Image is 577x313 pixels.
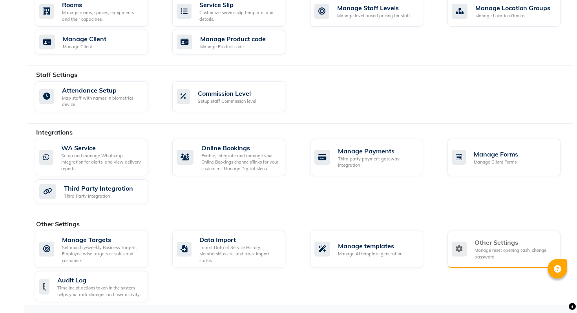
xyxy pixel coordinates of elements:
div: Setup and manage Whatsapp Integration for alerts, and view delivery reports. [61,153,142,172]
div: Manage Product code [200,44,266,50]
div: Third Party Integration [64,184,133,193]
a: Commission LevelSetup staff Commission level [172,81,298,112]
div: Manage AI template generation [338,251,402,257]
div: Other Settings [475,238,554,247]
div: Manage Location Groups [475,3,550,13]
div: Map staff with names in biometrics device [62,95,142,108]
a: Attendance SetupMap staff with names in biometrics device [35,81,161,112]
div: Set monthly/weekly Business Targets, Employee wise targets of sales and customers [62,244,142,264]
img: check-list.png [39,279,49,295]
div: Data Import [199,235,279,244]
a: Manage ClientManage Client [35,30,161,55]
a: Third Party IntegrationThird Party Integration [35,179,161,204]
a: WA ServiceSetup and manage Whatsapp Integration for alerts, and view delivery reports. [35,139,161,177]
div: Manage templates [338,241,402,251]
a: Manage TargetsSet monthly/weekly Business Targets, Employee wise targets of sales and customers [35,231,161,268]
div: Audit Log [57,275,142,285]
div: Enable, integrate and manage your Online Bookings channels/links for your customers. Manage Digit... [201,153,279,172]
a: Manage Product codeManage Product code [172,30,298,55]
div: Third Party Integration [64,193,133,200]
a: Data ImportImport Data of Service History, Memberships etc. and track import status. [172,231,298,268]
div: Import Data of Service History, Memberships etc. and track import status. [199,244,279,264]
div: Manage level based pricing for staff [337,13,410,19]
a: Manage PaymentsThird party payment gateway integration [310,139,436,177]
div: Third party payment gateway integration [338,156,417,169]
div: Customize service slip template, and details. [199,9,279,22]
div: Manage Forms [474,149,518,159]
div: WA Service [61,143,142,153]
div: Manage Client [63,44,106,50]
a: Other SettingsManage reset opening cash, change password. [447,231,573,268]
a: Audit LogTimeline of actions taken in the system- helps you track changes and user activity. [35,271,161,302]
div: Manage Client Forms [474,159,518,166]
div: Manage Product code [200,34,266,44]
div: Timeline of actions taken in the system- helps you track changes and user activity. [57,285,142,298]
div: Manage reset opening cash, change password. [475,247,554,260]
div: Manage Staff Levels [337,3,410,13]
div: Commission Level [198,89,256,98]
div: Attendance Setup [62,86,142,95]
a: Manage templatesManage AI template generation [310,231,436,268]
div: Manage Payments [338,146,417,156]
div: Manage rooms, spaces, equipments and their capacities. [62,9,142,22]
div: Manage Targets [62,235,142,244]
div: Setup staff Commission level [198,98,256,105]
a: Manage FormsManage Client Forms [447,139,573,177]
div: Online Bookings [201,143,279,153]
a: Online BookingsEnable, integrate and manage your Online Bookings channels/links for your customer... [172,139,298,177]
div: Manage Location Groups [475,13,550,19]
div: Manage Client [63,34,106,44]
